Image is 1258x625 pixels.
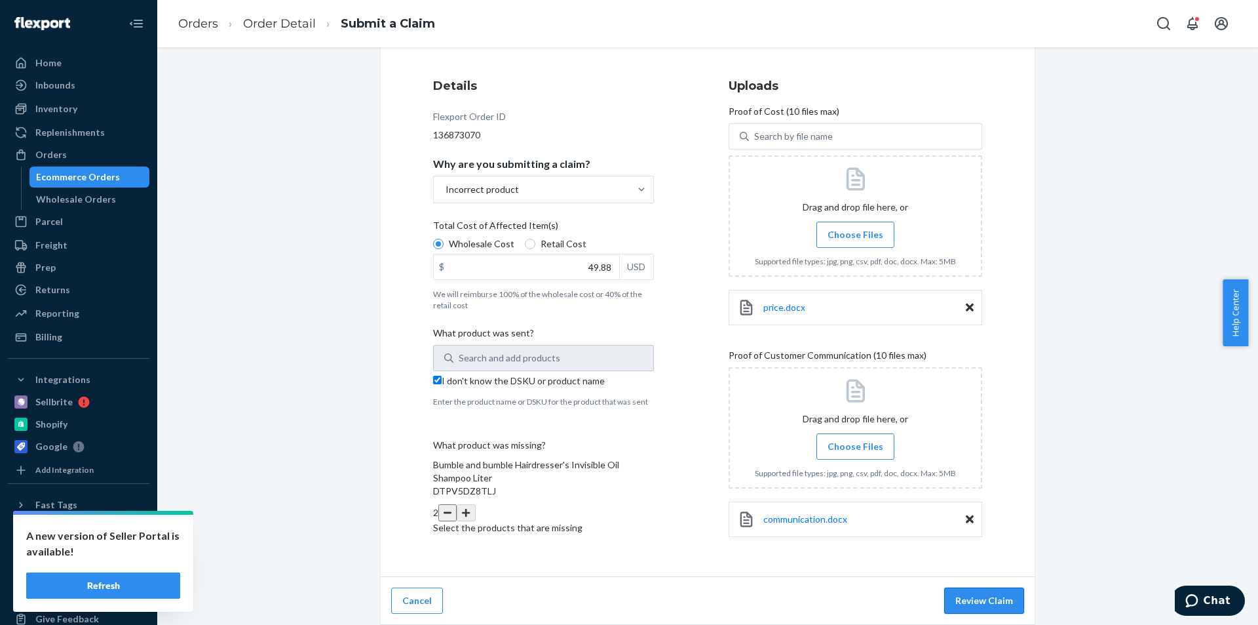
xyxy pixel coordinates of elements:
a: Orders [8,144,149,165]
button: Cancel [391,588,443,614]
h3: Uploads [729,77,982,94]
div: Integrations [35,373,90,386]
a: Ecommerce Orders [29,167,150,188]
div: 136873070 [433,129,654,142]
button: Review Claim [944,588,1024,614]
p: A new version of Seller Portal is available! [26,528,180,559]
div: $ [434,254,449,279]
a: Google [8,436,149,457]
span: Total Cost of Affected Item(s) [433,219,558,237]
button: Integrations [8,369,149,390]
iframe: Opens a widget where you can chat to one of our agents [1175,586,1245,618]
button: Fast Tags [8,494,149,515]
div: Orders [35,148,67,161]
a: Reporting [8,303,149,324]
div: Home [35,56,62,70]
div: Parcel [35,215,63,228]
span: Choose Files [828,228,883,241]
a: Returns [8,279,149,300]
div: 2 [433,504,654,521]
div: Inbounds [35,79,75,92]
div: Prep [35,261,56,274]
a: Orders [178,16,218,31]
span: I don't know the DSKU or product name [442,375,605,386]
a: Add Integration [8,462,149,478]
p: What product was missing? [433,439,654,452]
span: Retail Cost [541,237,586,251]
a: Home [8,52,149,73]
button: Refresh [26,573,180,599]
a: Settings [8,542,149,563]
a: Prep [8,257,149,278]
p: Why are you submitting a claim? [433,157,590,171]
input: Wholesale Cost [433,239,444,249]
a: Freight [8,235,149,256]
div: Shopify [35,418,67,431]
a: Billing [8,327,149,348]
span: Proof of Customer Communication (10 files max) [729,349,926,367]
div: Replenishments [35,126,105,139]
span: Choose Files [828,440,883,453]
div: Inventory [35,102,77,115]
a: Parcel [8,211,149,232]
img: Flexport logo [14,17,70,30]
ol: breadcrumbs [168,5,446,43]
span: price.docx [763,302,805,313]
div: Ecommerce Orders [36,171,120,184]
div: Incorrect product [446,183,519,196]
span: What product was sent? [433,327,534,345]
input: $USD [434,254,619,279]
a: communication.docx [763,513,847,526]
button: Open account menu [1208,10,1234,37]
a: Submit a Claim [341,16,435,31]
a: Inventory [8,98,149,119]
h3: Details [433,77,654,94]
a: Shopify [8,414,149,435]
a: price.docx [763,301,805,314]
input: Retail Cost [525,239,535,249]
button: Talk to Support [8,564,149,585]
div: Fast Tags [35,498,77,512]
div: Billing [35,331,62,344]
div: Sellbrite [35,395,73,409]
p: Select the products that are missing [433,521,654,534]
input: I don't know the DSKU or product name [433,376,442,384]
div: Add Integration [35,464,94,475]
span: Wholesale Cost [449,237,514,251]
div: Flexport Order ID [433,110,506,129]
div: Returns [35,283,70,296]
a: Add Fast Tag [8,521,149,536]
div: Freight [35,239,67,252]
span: Bumble and bumble Hairdresser's Invisible Oil Shampoo Liter [433,459,619,483]
span: communication.docx [763,514,847,525]
button: Close Navigation [123,10,149,37]
p: DTPV5DZ8TLJ [433,485,654,498]
button: Help Center [1223,279,1248,346]
button: Open notifications [1179,10,1206,37]
button: Open Search Box [1151,10,1177,37]
div: Reporting [35,307,79,320]
span: Proof of Cost (10 files max) [729,105,839,123]
div: Google [35,440,67,453]
div: Search by file name [754,130,833,143]
a: Inbounds [8,75,149,96]
a: Order Detail [243,16,316,31]
a: Wholesale Orders [29,189,150,210]
p: We will reimburse 100% of the wholesale cost or 40% of the retail cost [433,289,654,311]
p: Enter the product name or DSKU for the product that was sent [433,396,654,407]
a: Sellbrite [8,392,149,413]
div: Wholesale Orders [36,193,116,206]
a: Replenishments [8,122,149,143]
a: Help Center [8,586,149,607]
div: USD [619,254,653,279]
